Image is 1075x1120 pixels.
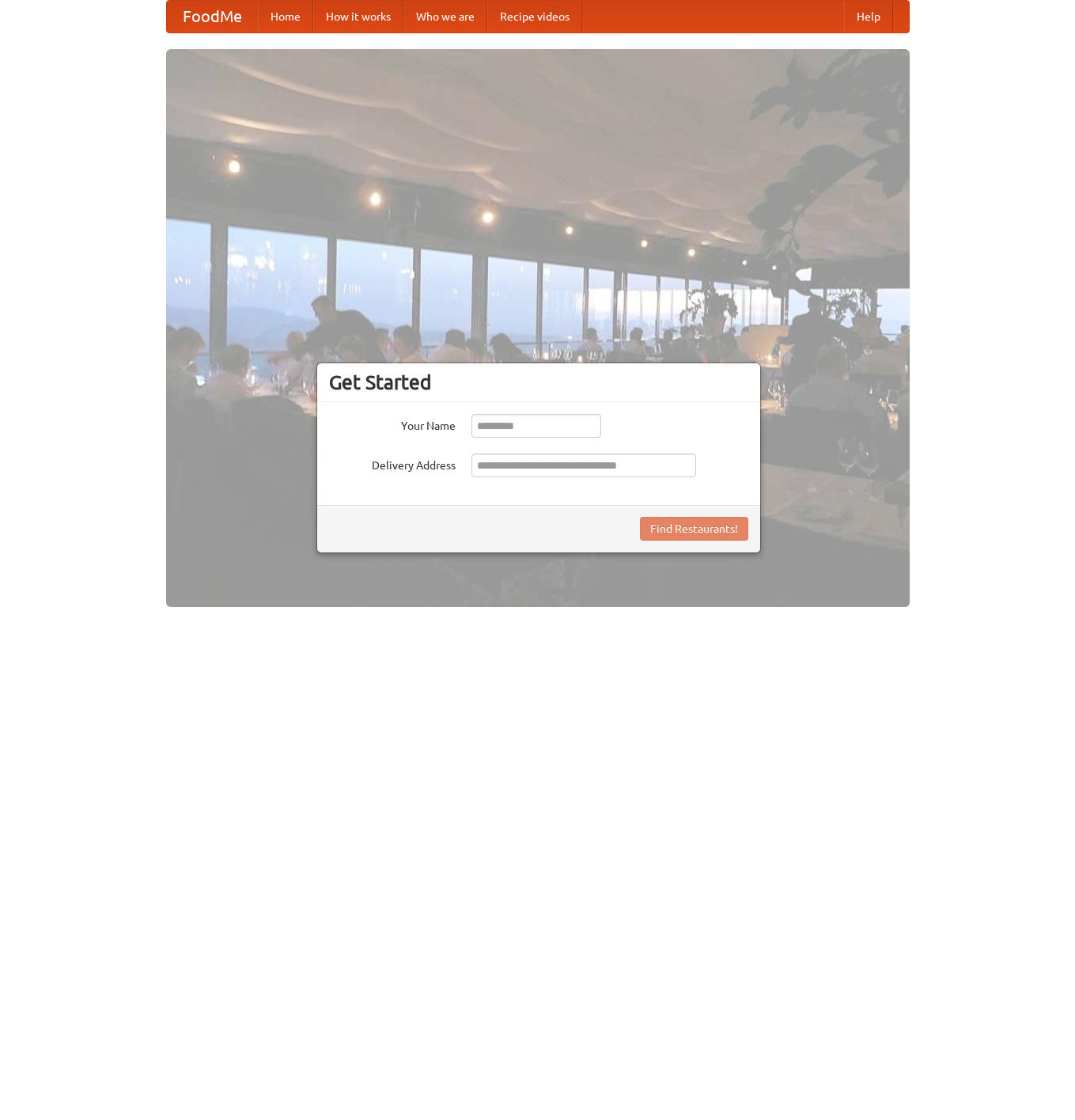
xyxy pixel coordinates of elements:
[258,1,313,32] a: Home
[640,517,748,541] button: Find Restaurants!
[329,414,456,434] label: Your Name
[329,454,456,473] label: Delivery Address
[313,1,403,32] a: How it works
[403,1,487,32] a: Who we are
[487,1,582,32] a: Recipe videos
[329,370,748,394] h3: Get Started
[167,1,258,32] a: FoodMe
[844,1,893,32] a: Help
